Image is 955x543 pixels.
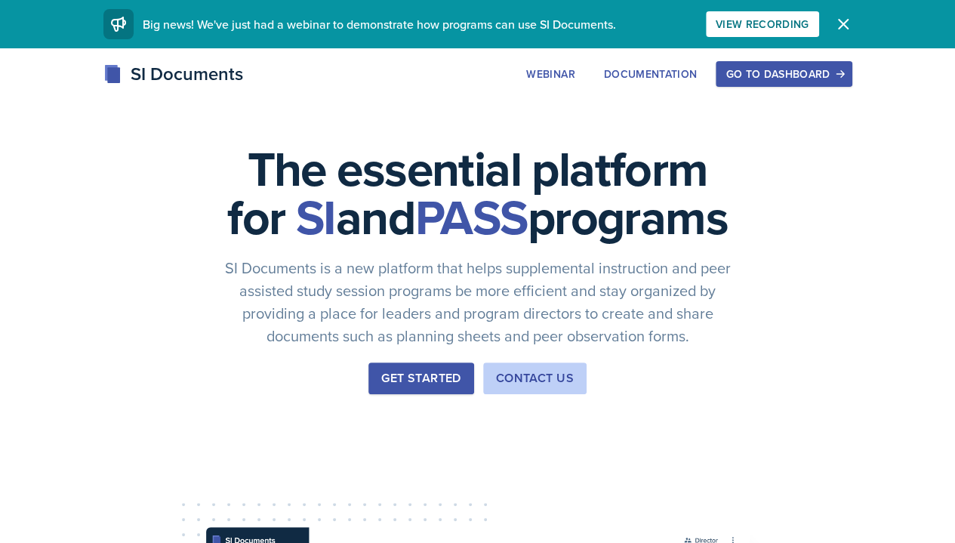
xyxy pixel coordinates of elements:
span: Big news! We've just had a webinar to demonstrate how programs can use SI Documents. [143,16,616,32]
div: Webinar [526,68,575,80]
button: Get Started [368,363,473,394]
div: Documentation [604,68,698,80]
button: View Recording [706,11,819,37]
button: Documentation [594,61,707,87]
button: Go to Dashboard [716,61,852,87]
div: View Recording [716,18,809,30]
div: SI Documents [103,60,243,88]
button: Webinar [516,61,584,87]
div: Get Started [381,369,461,387]
div: Contact Us [496,369,574,387]
button: Contact Us [483,363,587,394]
div: Go to Dashboard [725,68,842,80]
